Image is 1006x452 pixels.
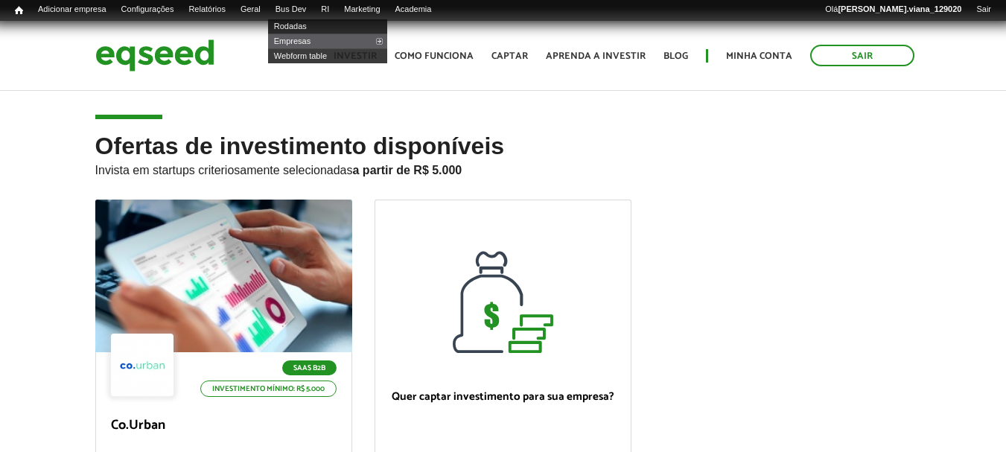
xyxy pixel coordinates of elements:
[7,4,31,18] a: Início
[233,4,268,16] a: Geral
[838,4,961,13] strong: [PERSON_NAME].viana_129020
[388,4,439,16] a: Academia
[268,4,314,16] a: Bus Dev
[337,4,387,16] a: Marketing
[726,51,792,61] a: Minha conta
[282,360,337,375] p: SaaS B2B
[810,45,914,66] a: Sair
[15,5,23,16] span: Início
[268,19,387,34] a: Rodadas
[200,381,337,397] p: Investimento mínimo: R$ 5.000
[663,51,688,61] a: Blog
[390,390,616,404] p: Quer captar investimento para sua empresa?
[111,418,337,434] p: Co.Urban
[353,164,462,176] strong: a partir de R$ 5.000
[969,4,999,16] a: Sair
[181,4,232,16] a: Relatórios
[395,51,474,61] a: Como funciona
[95,159,911,177] p: Invista em startups criteriosamente selecionadas
[95,36,214,75] img: EqSeed
[114,4,182,16] a: Configurações
[546,51,646,61] a: Aprenda a investir
[491,51,528,61] a: Captar
[313,4,337,16] a: RI
[818,4,969,16] a: Olá[PERSON_NAME].viana_129020
[95,133,911,200] h2: Ofertas de investimento disponíveis
[31,4,114,16] a: Adicionar empresa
